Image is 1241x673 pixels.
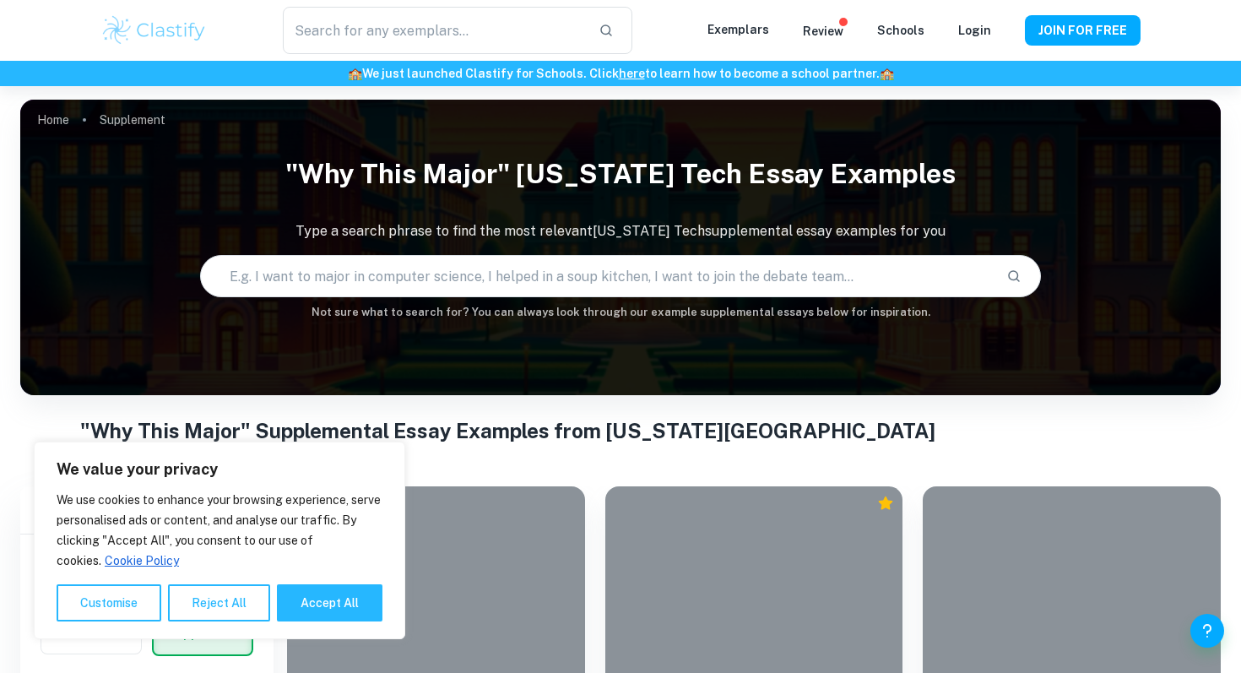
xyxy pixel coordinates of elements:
[168,584,270,621] button: Reject All
[80,415,1161,446] h1: "Why This Major" Supplemental Essay Examples from [US_STATE][GEOGRAPHIC_DATA]
[1000,262,1028,290] button: Search
[277,584,382,621] button: Accept All
[104,553,180,568] a: Cookie Policy
[20,486,274,534] h6: Filter exemplars
[877,495,894,512] div: Premium
[20,221,1221,242] p: Type a search phrase to find the most relevant [US_STATE] Tech supplemental essay examples for you
[619,67,645,80] a: here
[880,67,894,80] span: 🏫
[3,64,1238,83] h6: We just launched Clastify for Schools. Click to learn how to become a school partner.
[100,14,208,47] img: Clastify logo
[283,7,585,54] input: Search for any exemplars...
[707,20,769,39] p: Exemplars
[1190,614,1224,648] button: Help and Feedback
[37,108,69,132] a: Home
[877,24,924,37] a: Schools
[20,304,1221,321] h6: Not sure what to search for? You can always look through our example supplemental essays below fo...
[100,111,165,129] p: Supplement
[57,490,382,571] p: We use cookies to enhance your browsing experience, serve personalised ads or content, and analys...
[803,22,843,41] p: Review
[57,584,161,621] button: Customise
[348,67,362,80] span: 🏫
[201,252,992,300] input: E.g. I want to major in computer science, I helped in a soup kitchen, I want to join the debate t...
[57,459,382,480] p: We value your privacy
[1025,15,1141,46] button: JOIN FOR FREE
[34,442,405,639] div: We value your privacy
[20,147,1221,201] h1: "Why This Major" [US_STATE] Tech Essay Examples
[958,24,991,37] a: Login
